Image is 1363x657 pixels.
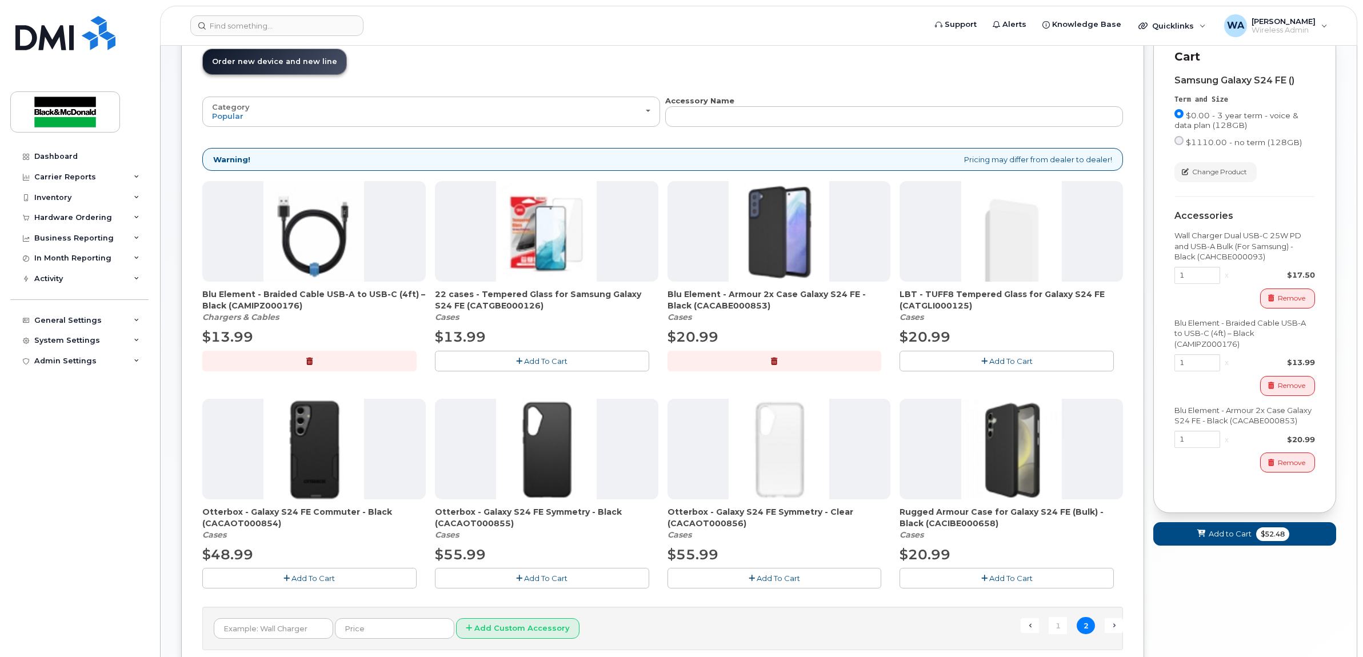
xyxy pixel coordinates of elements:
[524,356,567,366] span: Add To Cart
[1220,357,1233,368] div: x
[202,312,279,322] em: Chargers & Cables
[900,328,950,345] span: $20.99
[1220,270,1233,281] div: x
[1174,405,1315,426] div: Blu Element - Armour 2x Case Galaxy S24 FE - Black (CACABE000853)
[961,181,1062,282] img: accessory37065.JPG
[1209,528,1252,539] span: Add to Cart
[1034,13,1129,36] a: Knowledge Base
[212,57,337,66] span: Order new device and new line
[1278,380,1305,391] span: Remove
[1130,14,1214,37] div: Quicklinks
[213,154,250,165] strong: Warning!
[945,19,977,30] span: Support
[667,289,891,311] span: Blu Element - Armour 2x Case Galaxy S24 FE - Black (CACABE000853)
[900,530,924,540] em: Cases
[1105,618,1123,633] span: Next →
[1256,527,1289,541] span: $52.48
[202,148,1123,171] div: Pricing may differ from dealer to dealer!
[1260,452,1315,472] button: Remove
[900,546,950,563] span: $20.99
[202,328,253,345] span: $13.99
[927,13,985,36] a: Support
[456,618,579,639] button: Add Custom Accessory
[435,289,658,323] div: 22 cases - Tempered Glass for Samsung Galaxy S24 FE (CATGBE000126)
[667,506,891,529] span: Otterbox - Galaxy S24 FE Symmetry - Clear (CACAOT000856)
[435,351,649,371] button: Add To Cart
[214,618,333,639] input: Example: Wall Charger
[1174,162,1257,182] button: Change Product
[900,312,924,322] em: Cases
[667,530,692,540] em: Cases
[202,289,426,323] div: Blu Element - Braided Cable USB-A to USB-C (4ft) – Black (CAMIPZ000176)
[1152,21,1194,30] span: Quicklinks
[900,506,1123,540] div: Rugged Armour Case for Galaxy S24 FE (Bulk) - Black (CACIBE000658)
[1021,618,1039,633] a: ← Previous
[202,97,660,126] button: Category Popular
[202,506,426,529] span: Otterbox - Galaxy S24 FE Commuter - Black (CACAOT000854)
[1278,458,1305,468] span: Remove
[1174,75,1315,86] div: Samsung Galaxy S24 FE ()
[729,181,829,282] img: accessory36953.JPG
[667,546,718,563] span: $55.99
[1216,14,1336,37] div: Whitney Arthur
[1260,289,1315,309] button: Remove
[435,312,459,322] em: Cases
[212,111,243,121] span: Popular
[667,568,882,588] button: Add To Cart
[1186,138,1302,147] span: $1110.00 - no term (128GB)
[1174,136,1184,145] input: $1110.00 - no term (128GB)
[202,546,253,563] span: $48.99
[900,506,1123,529] span: Rugged Armour Case for Galaxy S24 FE (Bulk) - Black (CACIBE000658)
[667,312,692,322] em: Cases
[335,618,454,639] input: Price
[1252,17,1316,26] span: [PERSON_NAME]
[1002,19,1026,30] span: Alerts
[1174,111,1298,130] span: $0.00 - 3 year term - voice & data plan (128GB)
[667,506,891,540] div: Otterbox - Galaxy S24 FE Symmetry - Clear (CACAOT000856)
[667,289,891,323] div: Blu Element - Armour 2x Case Galaxy S24 FE - Black (CACABE000853)
[435,530,459,540] em: Cases
[496,181,597,282] img: accessory36952.JPG
[1220,434,1233,445] div: x
[190,15,363,36] input: Find something...
[1233,357,1315,368] div: $13.99
[435,289,658,311] span: 22 cases - Tempered Glass for Samsung Galaxy S24 FE (CATGBE000126)
[1077,617,1095,635] span: 2
[435,328,486,345] span: $13.99
[435,506,658,529] span: Otterbox - Galaxy S24 FE Symmetry - Black (CACAOT000855)
[212,102,250,111] span: Category
[900,289,1123,311] span: LBT - TUFF8 Tempered Glass for Galaxy S24 FE (CATGLI000125)
[729,399,829,499] img: accessory36949.JPG
[900,289,1123,323] div: LBT - TUFF8 Tempered Glass for Galaxy S24 FE (CATGLI000125)
[989,574,1033,583] span: Add To Cart
[667,328,718,345] span: $20.99
[524,574,567,583] span: Add To Cart
[435,546,486,563] span: $55.99
[291,574,335,583] span: Add To Cart
[1174,211,1315,221] div: Accessories
[496,399,597,499] img: accessory36950.JPG
[665,96,734,105] strong: Accessory Name
[202,568,417,588] button: Add To Cart
[900,351,1114,371] button: Add To Cart
[1174,230,1315,262] div: Wall Charger Dual USB-C 25W PD and USB-A Bulk (For Samsung) - Black (CAHCBE000093)
[263,399,364,499] img: accessory37061.JPG
[1227,19,1244,33] span: WA
[263,181,364,282] img: accessory36348.JPG
[1174,95,1315,105] div: Term and Size
[1233,434,1315,445] div: $20.99
[961,399,1062,499] img: accessory37062.JPG
[1260,376,1315,396] button: Remove
[985,13,1034,36] a: Alerts
[1278,293,1305,303] span: Remove
[1052,19,1121,30] span: Knowledge Base
[435,568,649,588] button: Add To Cart
[435,506,658,540] div: Otterbox - Galaxy S24 FE Symmetry - Black (CACAOT000855)
[989,356,1033,366] span: Add To Cart
[202,530,226,540] em: Cases
[1174,109,1184,118] input: $0.00 - 3 year term - voice & data plan (128GB)
[1049,617,1067,635] a: 1
[1174,49,1315,65] p: Cart
[1233,270,1315,281] div: $17.50
[202,506,426,540] div: Otterbox - Galaxy S24 FE Commuter - Black (CACAOT000854)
